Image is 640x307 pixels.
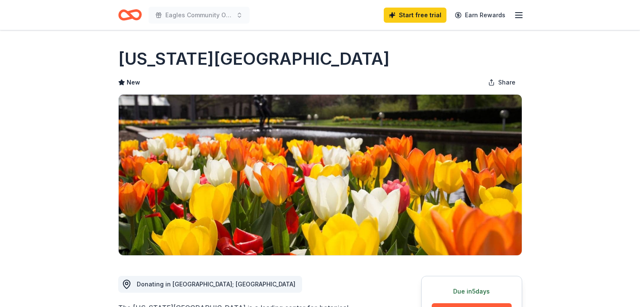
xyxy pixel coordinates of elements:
[127,77,140,87] span: New
[149,7,250,24] button: Eagles Community Outreach Fall Gala
[498,77,515,87] span: Share
[118,47,390,71] h1: [US_STATE][GEOGRAPHIC_DATA]
[432,286,512,296] div: Due in 5 days
[384,8,446,23] a: Start free trial
[481,74,522,91] button: Share
[165,10,233,20] span: Eagles Community Outreach Fall Gala
[119,95,522,255] img: Image for Missouri Botanical Garden
[450,8,510,23] a: Earn Rewards
[118,5,142,25] a: Home
[137,281,295,288] span: Donating in [GEOGRAPHIC_DATA]; [GEOGRAPHIC_DATA]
